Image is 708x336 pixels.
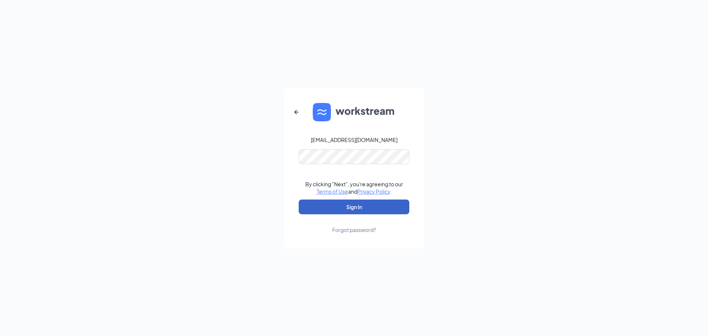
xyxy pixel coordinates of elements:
[313,103,395,121] img: WS logo and Workstream text
[317,188,348,195] a: Terms of Use
[332,226,376,233] div: Forgot password?
[357,188,390,195] a: Privacy Policy
[332,214,376,233] a: Forgot password?
[288,103,305,121] button: ArrowLeftNew
[292,108,301,117] svg: ArrowLeftNew
[311,136,398,143] div: [EMAIL_ADDRESS][DOMAIN_NAME]
[305,180,403,195] div: By clicking "Next", you're agreeing to our and .
[299,200,409,214] button: Sign In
